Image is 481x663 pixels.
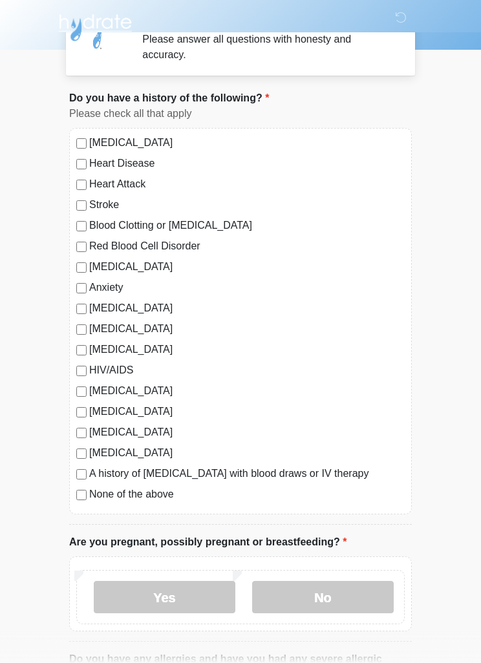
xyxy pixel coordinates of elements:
[89,321,405,337] label: [MEDICAL_DATA]
[89,135,405,151] label: [MEDICAL_DATA]
[76,180,87,190] input: Heart Attack
[76,262,87,273] input: [MEDICAL_DATA]
[89,404,405,419] label: [MEDICAL_DATA]
[69,90,269,106] label: Do you have a history of the following?
[76,221,87,231] input: Blood Clotting or [MEDICAL_DATA]
[89,156,405,171] label: Heart Disease
[89,259,405,275] label: [MEDICAL_DATA]
[76,159,87,169] input: Heart Disease
[69,534,347,550] label: Are you pregnant, possibly pregnant or breastfeeding?
[89,487,405,502] label: None of the above
[56,10,134,42] img: Hydrate IV Bar - Scottsdale Logo
[89,218,405,233] label: Blood Clotting or [MEDICAL_DATA]
[89,300,405,316] label: [MEDICAL_DATA]
[76,407,87,417] input: [MEDICAL_DATA]
[69,106,412,121] div: Please check all that apply
[76,469,87,479] input: A history of [MEDICAL_DATA] with blood draws or IV therapy
[89,280,405,295] label: Anxiety
[76,283,87,293] input: Anxiety
[76,345,87,355] input: [MEDICAL_DATA]
[89,425,405,440] label: [MEDICAL_DATA]
[76,200,87,211] input: Stroke
[76,304,87,314] input: [MEDICAL_DATA]
[252,581,394,613] label: No
[76,242,87,252] input: Red Blood Cell Disorder
[76,428,87,438] input: [MEDICAL_DATA]
[89,176,405,192] label: Heart Attack
[89,445,405,461] label: [MEDICAL_DATA]
[89,197,405,213] label: Stroke
[76,386,87,397] input: [MEDICAL_DATA]
[89,342,405,357] label: [MEDICAL_DATA]
[76,448,87,459] input: [MEDICAL_DATA]
[76,138,87,149] input: [MEDICAL_DATA]
[94,581,235,613] label: Yes
[89,466,405,481] label: A history of [MEDICAL_DATA] with blood draws or IV therapy
[89,383,405,399] label: [MEDICAL_DATA]
[76,324,87,335] input: [MEDICAL_DATA]
[76,490,87,500] input: None of the above
[76,366,87,376] input: HIV/AIDS
[89,363,405,378] label: HIV/AIDS
[89,238,405,254] label: Red Blood Cell Disorder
